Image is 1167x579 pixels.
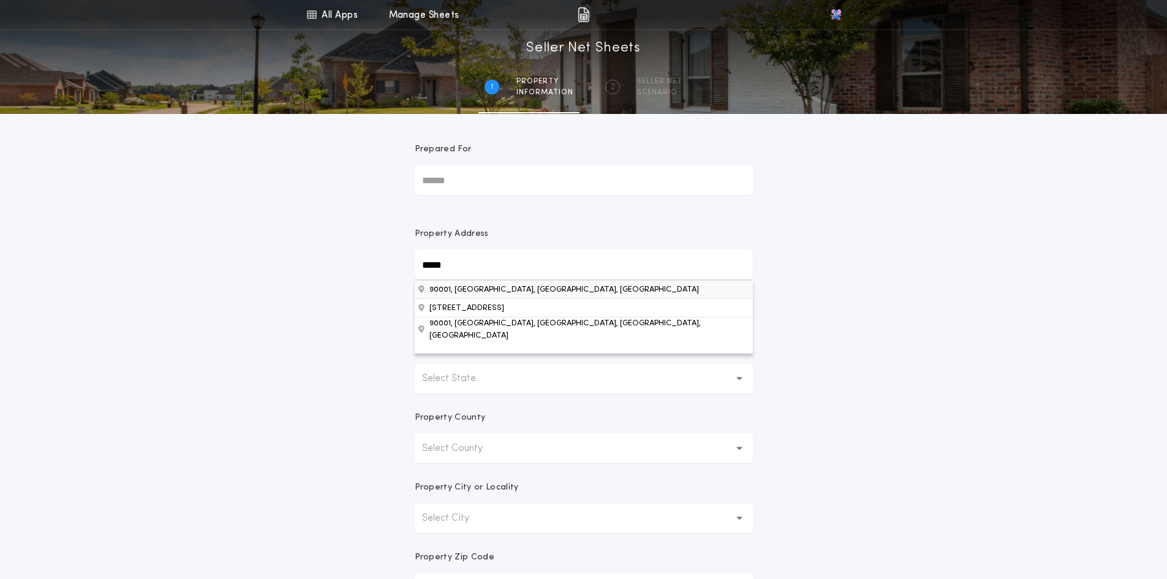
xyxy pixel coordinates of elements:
button: Select State [415,364,753,393]
p: Select City [422,511,489,526]
p: Property Zip Code [415,551,494,564]
input: Prepared For [415,165,753,195]
img: img [578,7,589,22]
button: Property Address[STREET_ADDRESS]90001, [GEOGRAPHIC_DATA], [GEOGRAPHIC_DATA], [GEOGRAPHIC_DATA], [... [415,280,753,298]
h1: Seller Net Sheets [526,39,641,58]
img: vs-icon [829,9,842,21]
p: Select County [422,441,502,456]
p: Property County [415,412,486,424]
p: Property Address [415,228,753,240]
h2: 2 [611,82,615,92]
button: Property Address90001, [GEOGRAPHIC_DATA], [GEOGRAPHIC_DATA], [GEOGRAPHIC_DATA][STREET_ADDRESS] [415,317,753,341]
p: Property City or Locality [415,482,519,494]
button: Select City [415,504,753,533]
span: SELLER NET [637,77,682,86]
button: Select County [415,434,753,463]
span: Property [516,77,573,86]
span: SCENARIO [637,88,682,97]
p: Prepared For [415,143,472,156]
span: information [516,88,573,97]
button: Property Address90001, [GEOGRAPHIC_DATA], [GEOGRAPHIC_DATA], [GEOGRAPHIC_DATA]90001, [GEOGRAPHIC_... [415,298,753,317]
p: Select State [422,371,496,386]
h2: 1 [491,82,493,92]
